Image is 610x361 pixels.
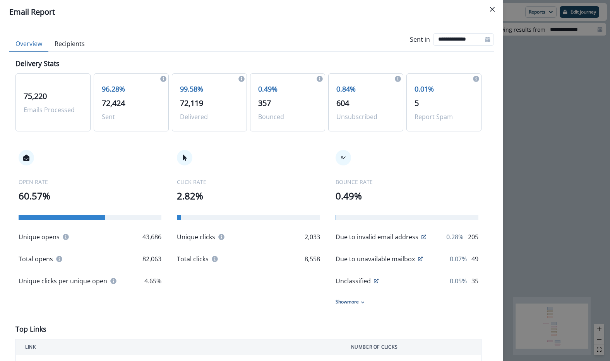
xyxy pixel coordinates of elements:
div: Email Report [9,6,494,18]
span: 5 [415,98,419,108]
p: 60.57% [19,189,161,203]
th: NUMBER OF CLICKS [342,339,481,355]
p: Delivery Stats [15,58,60,69]
p: 35 [471,276,478,286]
p: 82,063 [142,254,161,264]
p: 0.01% [415,84,473,94]
p: Total clicks [177,254,209,264]
p: 2,033 [305,232,320,242]
p: 49 [471,254,478,264]
p: Unique opens [19,232,60,242]
p: Unclassified [336,276,371,286]
span: 604 [336,98,349,108]
p: 2.82% [177,189,320,203]
p: 43,686 [142,232,161,242]
button: Overview [9,36,48,52]
p: 205 [468,232,478,242]
p: 0.07% [450,254,467,264]
p: Unique clicks [177,232,215,242]
p: Unique clicks per unique open [19,276,107,286]
th: LINK [16,339,342,355]
p: 96.28% [102,84,161,94]
p: 0.28% [446,232,463,242]
span: 357 [258,98,271,108]
span: 75,220 [24,91,47,101]
p: Emails Processed [24,105,82,114]
p: OPEN RATE [19,178,161,186]
p: 99.58% [180,84,239,94]
p: Total opens [19,254,53,264]
p: Top Links [15,324,46,334]
p: Sent in [410,35,430,44]
p: Bounced [258,112,317,121]
p: CLICK RATE [177,178,320,186]
p: 8,558 [305,254,320,264]
button: Close [486,3,499,15]
p: Sent [102,112,161,121]
p: Show more [336,298,359,305]
span: 72,424 [102,98,125,108]
p: Report Spam [415,112,473,121]
span: 72,119 [180,98,203,108]
p: Due to invalid email address [336,232,418,242]
p: 0.05% [450,276,467,286]
p: BOUNCE RATE [336,178,478,186]
p: 0.49% [258,84,317,94]
p: Due to unavailable mailbox [336,254,415,264]
p: 0.84% [336,84,395,94]
p: Delivered [180,112,239,121]
p: Unsubscribed [336,112,395,121]
p: 4.65% [144,276,161,286]
button: Recipients [48,36,91,52]
p: 0.49% [336,189,478,203]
